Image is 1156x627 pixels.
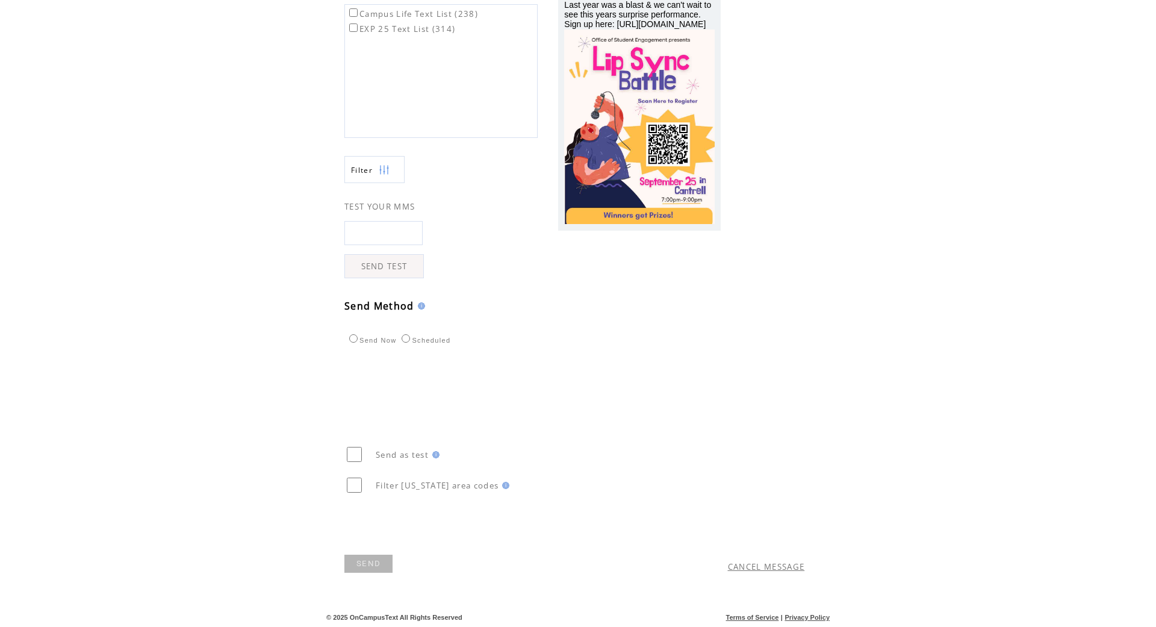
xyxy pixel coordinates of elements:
[349,8,358,17] input: Campus Life Text List (238)
[376,449,429,460] span: Send as test
[726,614,779,621] a: Terms of Service
[349,23,358,32] input: EXP 25 Text List (314)
[414,302,425,310] img: help.gif
[347,8,478,19] label: Campus Life Text List (238)
[326,614,462,621] span: © 2025 OnCampusText All Rights Reserved
[429,451,440,458] img: help.gif
[344,254,424,278] a: SEND TEST
[728,561,805,572] a: CANCEL MESSAGE
[376,480,499,491] span: Filter [US_STATE] area codes
[349,334,358,343] input: Send Now
[402,334,410,343] input: Scheduled
[499,482,509,489] img: help.gif
[399,337,450,344] label: Scheduled
[347,23,455,34] label: EXP 25 Text List (314)
[344,156,405,183] a: Filter
[344,299,414,313] span: Send Method
[344,201,415,212] span: TEST YOUR MMS
[346,337,396,344] label: Send Now
[344,555,393,573] a: SEND
[785,614,830,621] a: Privacy Policy
[351,165,373,175] span: Show filters
[781,614,783,621] span: |
[379,157,390,184] img: filters.png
